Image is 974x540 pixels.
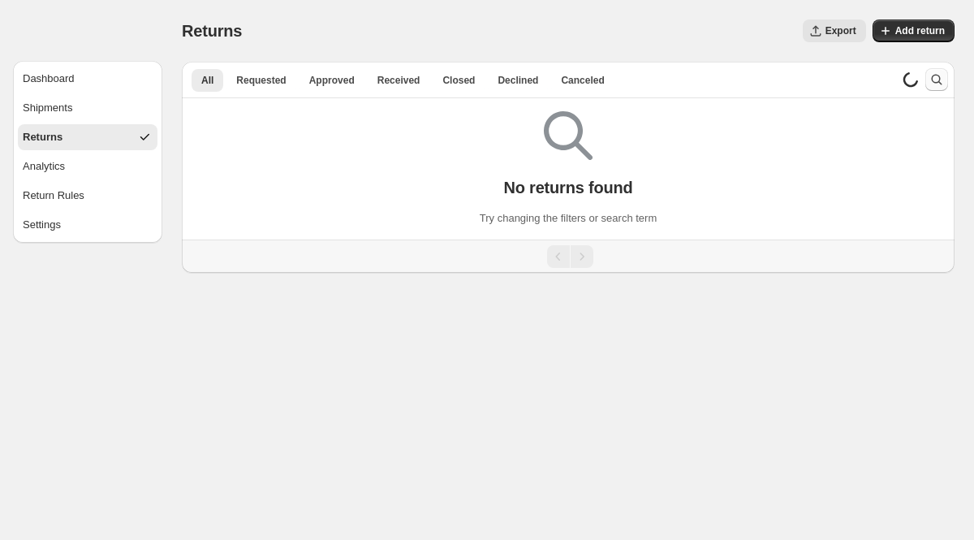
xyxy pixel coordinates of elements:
p: Try changing the filters or search term [480,210,657,227]
button: Export [803,19,866,42]
button: Settings [18,212,157,238]
div: Settings [23,217,61,233]
nav: Pagination [182,240,955,273]
div: Analytics [23,158,65,175]
button: Analytics [18,153,157,179]
button: Returns [18,124,157,150]
span: Closed [442,74,475,87]
div: Shipments [23,100,72,116]
button: Shipments [18,95,157,121]
span: Approved [309,74,355,87]
img: Empty search results [544,111,593,160]
p: No returns found [503,178,632,197]
button: Return Rules [18,183,157,209]
span: Declined [498,74,538,87]
button: Search and filter results [925,68,948,91]
span: Returns [182,22,242,40]
span: Export [825,24,856,37]
div: Return Rules [23,188,84,204]
button: Dashboard [18,66,157,92]
span: Requested [236,74,286,87]
span: Received [377,74,420,87]
span: Add return [895,24,945,37]
span: All [201,74,213,87]
span: Canceled [561,74,604,87]
div: Dashboard [23,71,75,87]
div: Returns [23,129,62,145]
button: Add return [873,19,955,42]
